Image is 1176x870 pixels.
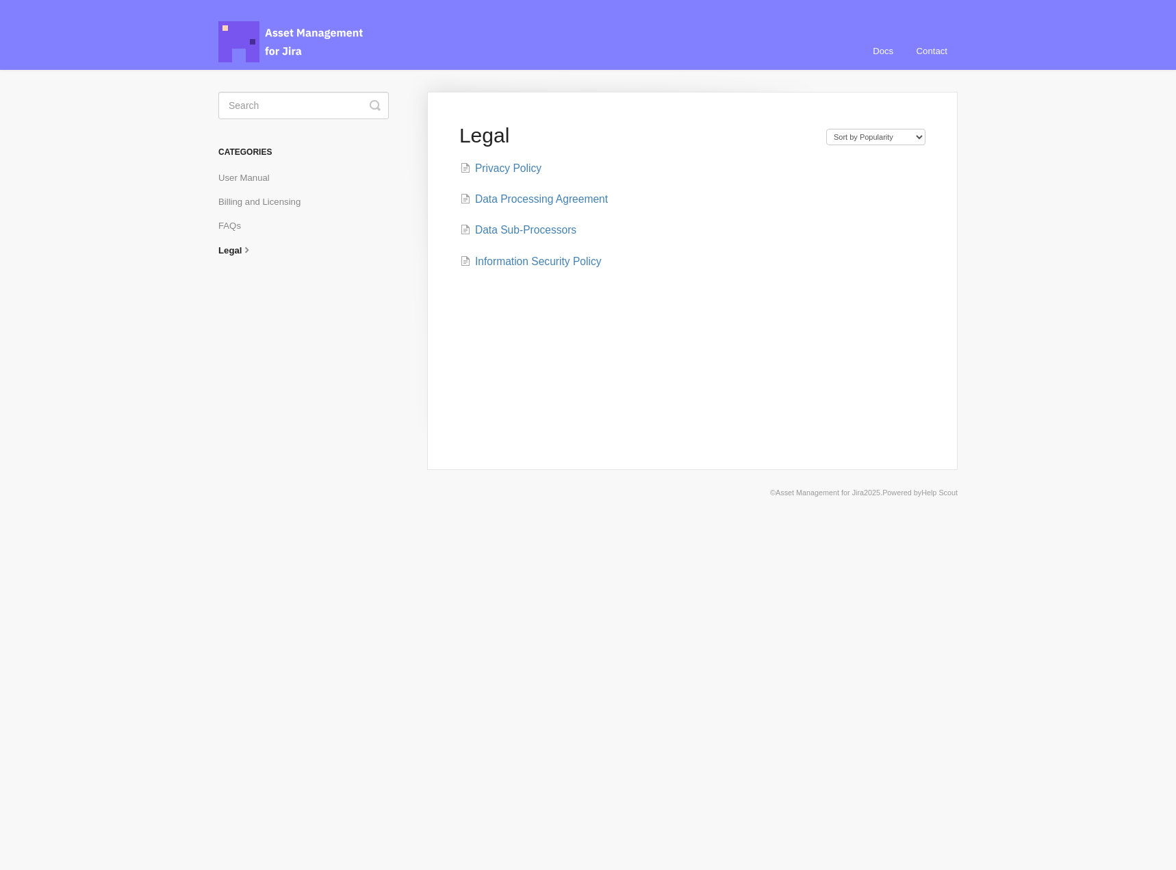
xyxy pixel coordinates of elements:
select: Page reloads on selection [826,129,925,145]
a: Billing and Licensing [218,191,309,213]
a: FAQs [218,215,250,237]
a: Data Processing Agreement [460,192,609,206]
span: Data Processing Agreement [475,192,609,206]
p: © 2025. [218,486,958,499]
h3: Categories [218,140,389,164]
a: Legal [218,239,265,261]
a: Contact [906,33,958,70]
span: Information Security Policy [475,255,602,268]
span: Asset Management for Jira Docs [218,21,365,62]
span: Powered by [882,488,958,497]
a: Privacy Policy [460,162,540,175]
a: Asset Management for Jira [774,488,862,497]
a: User Manual [218,167,277,189]
h1: Legal [459,123,813,148]
a: Docs [863,33,904,70]
a: Help Scout [921,488,958,497]
span: Data Sub-Processors [475,223,578,236]
input: Search [218,92,389,119]
span: Privacy Policy [475,162,540,175]
a: Information Security Policy [460,255,602,268]
a: Data Sub-Processors [460,223,578,236]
